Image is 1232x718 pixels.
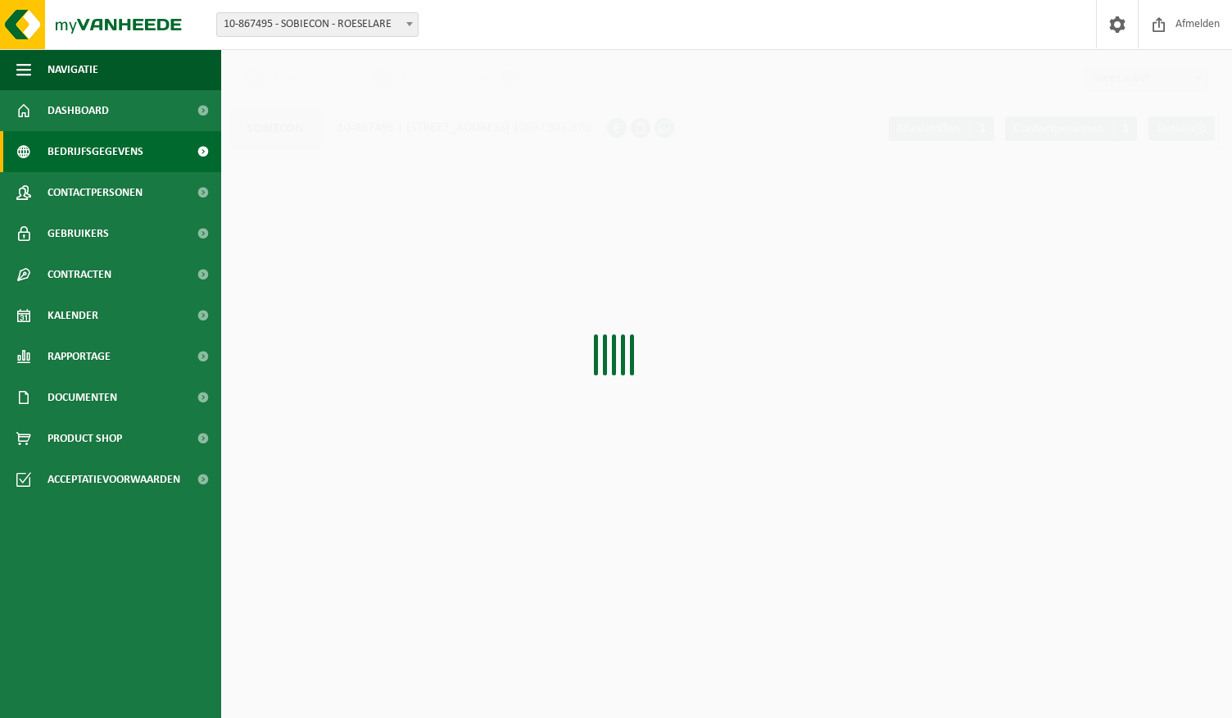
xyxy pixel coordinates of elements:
span: Documenten [48,377,117,418]
span: Afvalstoffen [897,122,960,135]
span: SOBIECON [230,108,321,148]
span: Rapportage [48,336,111,377]
span: Acceptatievoorwaarden [48,459,180,500]
div: 10-867495 | [STREET_ADDRESS] | [229,107,607,148]
span: 10-867495 - SOBIECON - ROESELARE [216,12,419,37]
span: 0697.946.870 [519,121,591,134]
span: Bedrijfsgegevens [48,131,143,172]
span: 1 [1112,116,1137,141]
span: Product Shop [48,418,122,459]
span: Details [1157,122,1193,135]
a: Afvalstoffen 1 [889,116,994,141]
a: Contactpersonen 1 [1005,116,1137,141]
span: Alleen actief [1085,67,1207,90]
li: Producent naam [374,66,489,91]
a: Details [1148,116,1215,141]
li: Vlarema [500,66,574,91]
span: Kalender [48,295,98,336]
span: Contracten [48,254,111,295]
li: Business Partner [246,66,362,91]
span: 1 [969,116,994,141]
span: Contactpersonen [1013,122,1103,135]
span: Gebruikers [48,213,109,254]
span: Contactpersonen [48,172,143,213]
span: Alleen actief [1085,66,1207,91]
span: Dashboard [48,90,109,131]
span: 10-867495 - SOBIECON - ROESELARE [217,13,418,36]
span: Navigatie [48,49,98,90]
